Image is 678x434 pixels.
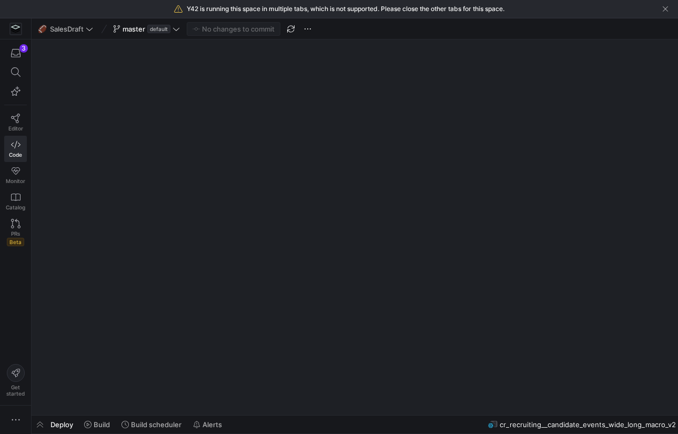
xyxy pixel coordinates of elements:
a: Monitor [4,162,27,188]
img: https://storage.googleapis.com/y42-prod-data-exchange/images/Yf2Qvegn13xqq0DljGMI0l8d5Zqtiw36EXr8... [11,24,21,34]
span: SalesDraft [50,25,84,33]
button: masterdefault [110,22,183,36]
span: Deploy [50,420,73,429]
button: 🏈SalesDraft [36,22,96,36]
span: PRs [11,230,20,237]
a: Editor [4,109,27,136]
span: cr_recruiting__candidate_events_wide_long_macro_v2 [500,420,676,429]
button: 3 [4,44,27,63]
span: Monitor [6,178,25,184]
span: Catalog [6,204,25,210]
span: default [147,25,170,33]
span: Code [9,152,22,158]
button: Build [79,416,115,433]
button: Getstarted [4,360,27,401]
span: Build scheduler [131,420,181,429]
span: Get started [6,384,25,397]
a: https://storage.googleapis.com/y42-prod-data-exchange/images/Yf2Qvegn13xqq0DljGMI0l8d5Zqtiw36EXr8... [4,20,27,38]
span: Beta [7,238,24,246]
span: Y42 is running this space in multiple tabs, which is not supported. Please close the other tabs f... [187,5,504,13]
a: Code [4,136,27,162]
span: master [123,25,145,33]
span: Build [94,420,110,429]
button: Alerts [188,416,227,433]
span: Editor [8,125,23,132]
div: 3 [19,44,28,53]
span: Alerts [203,420,222,429]
button: Build scheduler [117,416,186,433]
a: PRsBeta [4,215,27,250]
a: Catalog [4,188,27,215]
span: 🏈 [38,25,46,33]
